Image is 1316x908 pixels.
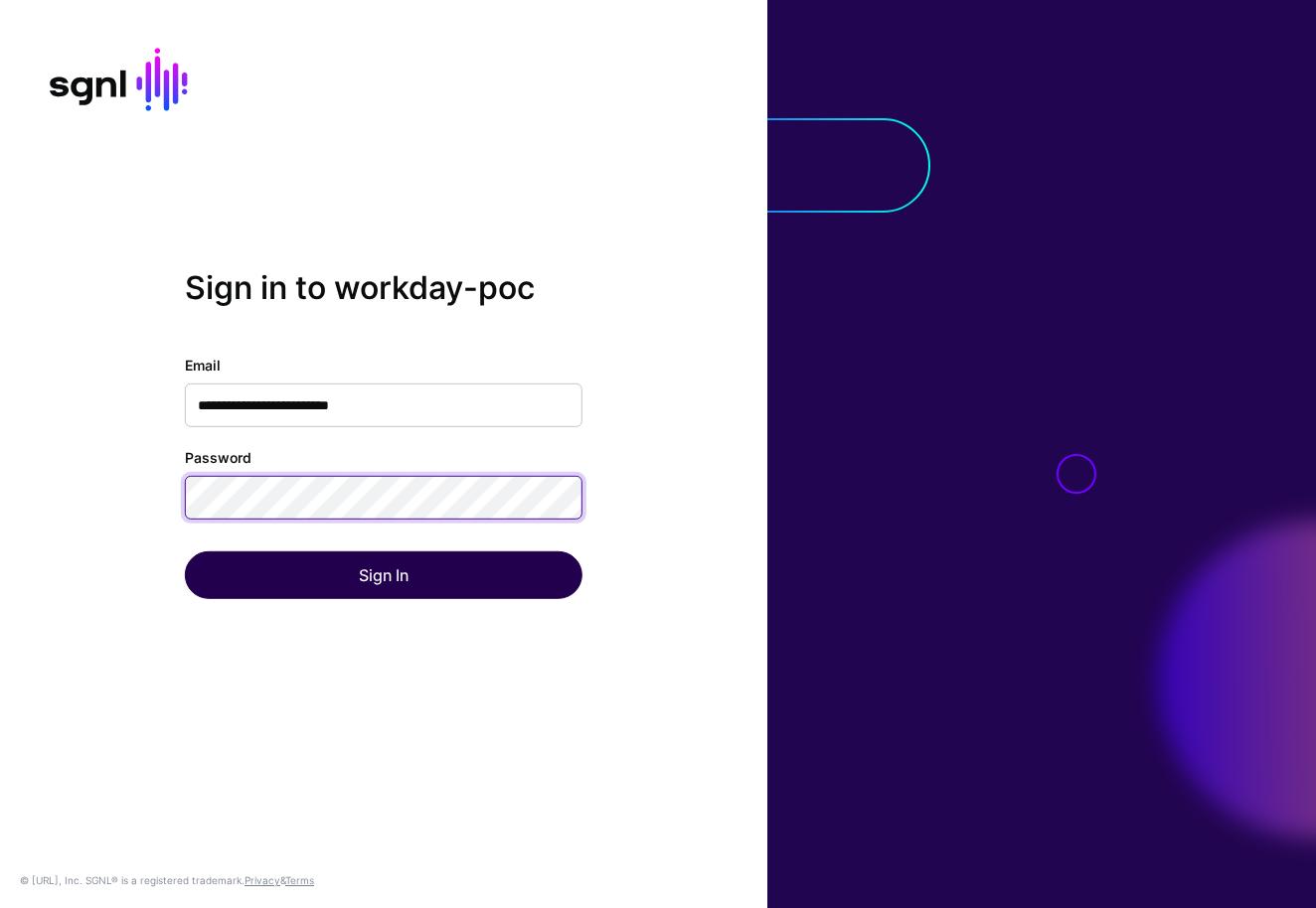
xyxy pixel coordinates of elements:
button: Sign In [185,551,582,599]
h2: Sign in to workday-poc [185,269,582,307]
a: Privacy [245,874,280,886]
div: © [URL], Inc. SGNL® is a registered trademark. & [20,872,314,888]
label: Password [185,447,251,468]
label: Email [185,355,221,376]
a: Terms [285,874,314,886]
